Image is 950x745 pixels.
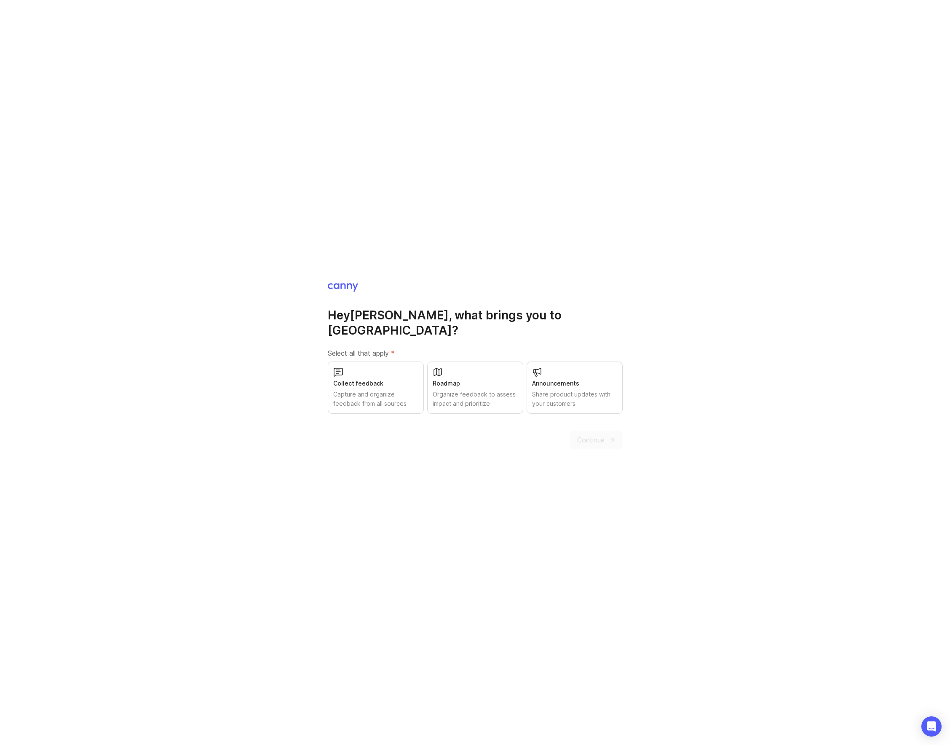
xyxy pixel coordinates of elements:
button: AnnouncementsShare product updates with your customers [527,362,623,414]
button: RoadmapOrganize feedback to assess impact and prioritize [427,362,523,414]
div: Open Intercom Messenger [921,716,942,737]
div: Share product updates with your customers [532,390,617,408]
div: Announcements [532,379,617,388]
div: Organize feedback to assess impact and prioritize [433,390,518,408]
button: Collect feedbackCapture and organize feedback from all sources [328,362,424,414]
div: Roadmap [433,379,518,388]
label: Select all that apply [328,348,623,358]
img: Canny Home [328,283,358,292]
div: Capture and organize feedback from all sources [333,390,418,408]
h1: Hey [PERSON_NAME] , what brings you to [GEOGRAPHIC_DATA]? [328,308,623,338]
div: Collect feedback [333,379,418,388]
